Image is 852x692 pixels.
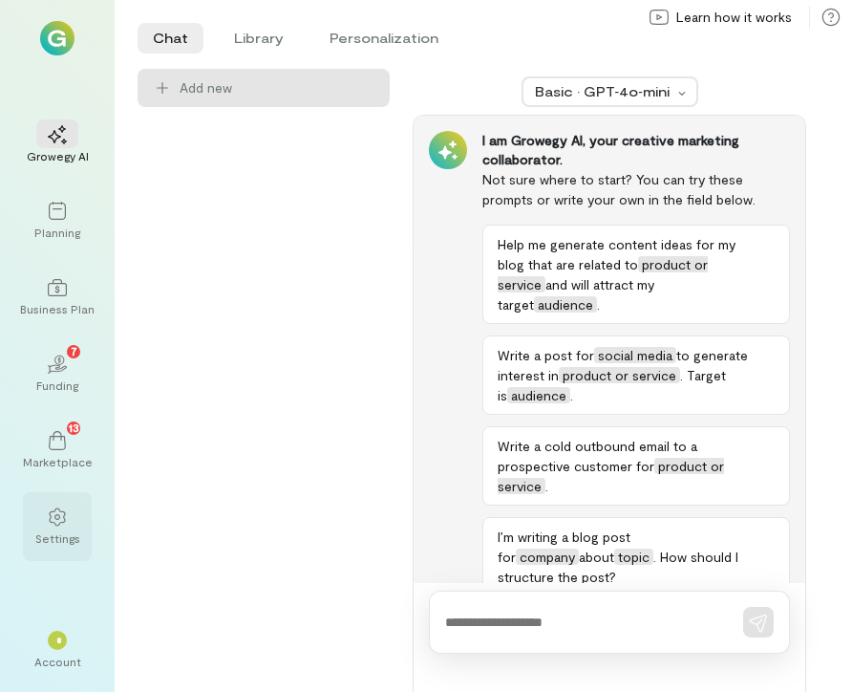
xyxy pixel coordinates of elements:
span: . [545,478,548,494]
button: I’m writing a blog post forcompanyabouttopic. How should I structure the post? [482,517,790,596]
div: Account [34,654,81,669]
span: audience [534,296,597,313]
div: Basic · GPT‑4o‑mini [535,82,672,101]
span: I’m writing a blog post for [498,529,630,565]
div: Funding [36,378,78,393]
div: Marketplace [23,454,93,469]
span: . [570,387,573,403]
div: Settings [35,530,80,546]
a: Growegy AI [23,110,92,179]
li: Personalization [314,23,454,54]
span: about [579,549,614,565]
button: Help me generate content ideas for my blog that are related toproduct or serviceand will attract ... [482,225,790,324]
span: company [516,549,579,565]
a: Marketplace [23,416,92,485]
a: Settings [23,492,92,561]
div: Not sure where to start? You can try these prompts or write your own in the field below. [482,169,790,209]
span: audience [507,387,570,403]
div: I am Growegy AI, your creative marketing collaborator. [482,131,790,169]
li: Chat [138,23,203,54]
span: . [597,296,600,313]
div: Planning [34,225,80,240]
span: product or service [559,367,680,383]
span: 7 [71,342,77,359]
li: Library [219,23,299,54]
span: Write a post for [498,347,594,363]
button: Write a cold outbound email to a prospective customer forproduct or service. [482,426,790,506]
a: Planning [23,186,92,255]
button: Write a post forsocial mediato generate interest inproduct or service. Target isaudience. [482,335,790,415]
a: Funding [23,339,92,408]
span: Write a cold outbound email to a prospective customer for [498,438,697,474]
span: topic [614,549,653,565]
div: Business Plan [20,301,95,316]
span: Learn how it works [676,8,792,27]
span: social media [594,347,676,363]
div: Growegy AI [27,148,89,163]
div: *Account [23,616,92,684]
span: Add new [180,78,374,97]
span: 13 [69,419,79,436]
span: Help me generate content ideas for my blog that are related to [498,236,735,272]
span: and will attract my target [498,276,654,313]
a: Business Plan [23,263,92,332]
